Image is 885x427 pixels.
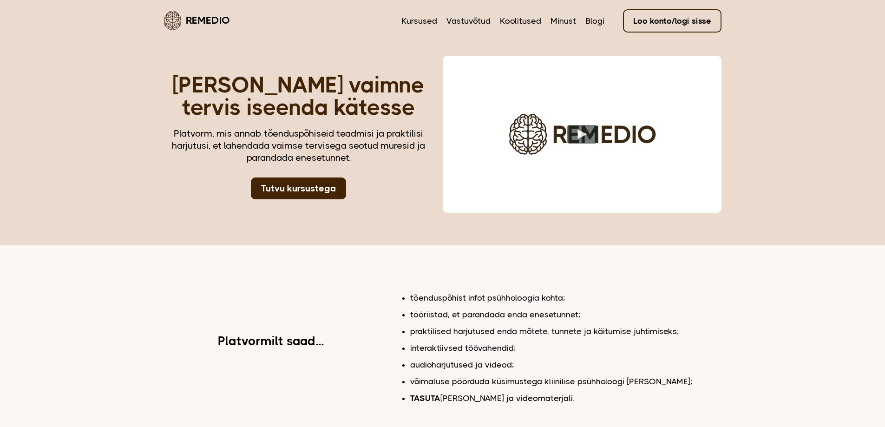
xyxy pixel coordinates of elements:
[401,15,437,27] a: Kursused
[218,335,324,347] h2: Platvormilt saad...
[410,309,721,321] li: tööriistad, et parandada enda enesetunnet;
[410,394,440,403] b: TASUTA
[623,9,721,33] a: Loo konto/logi sisse
[410,325,721,337] li: praktilised harjutused enda mõtete, tunnete ja käitumise juhtimiseks;
[410,375,721,388] li: võimaluse pöörduda küsimustega kliinilise psühholoogi [PERSON_NAME];
[410,359,721,371] li: audioharjutused ja videod;
[164,128,433,164] div: Platvorm, mis annab tõenduspõhiseid teadmisi ja praktilisi harjutusi, et lahendada vaimse tervise...
[164,9,230,31] a: Remedio
[410,342,721,354] li: interaktiivsed töövahendid;
[500,15,541,27] a: Koolitused
[551,15,576,27] a: Minust
[164,74,433,118] h1: [PERSON_NAME] vaimne tervis iseenda kätesse
[251,177,346,199] a: Tutvu kursustega
[164,11,181,30] img: Remedio logo
[585,15,604,27] a: Blogi
[567,125,597,144] button: Play video
[446,15,491,27] a: Vastuvõtud
[410,292,721,304] li: tõenduspõhist infot psühholoogia kohta;
[410,392,721,404] li: [PERSON_NAME] ja videomaterjali.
